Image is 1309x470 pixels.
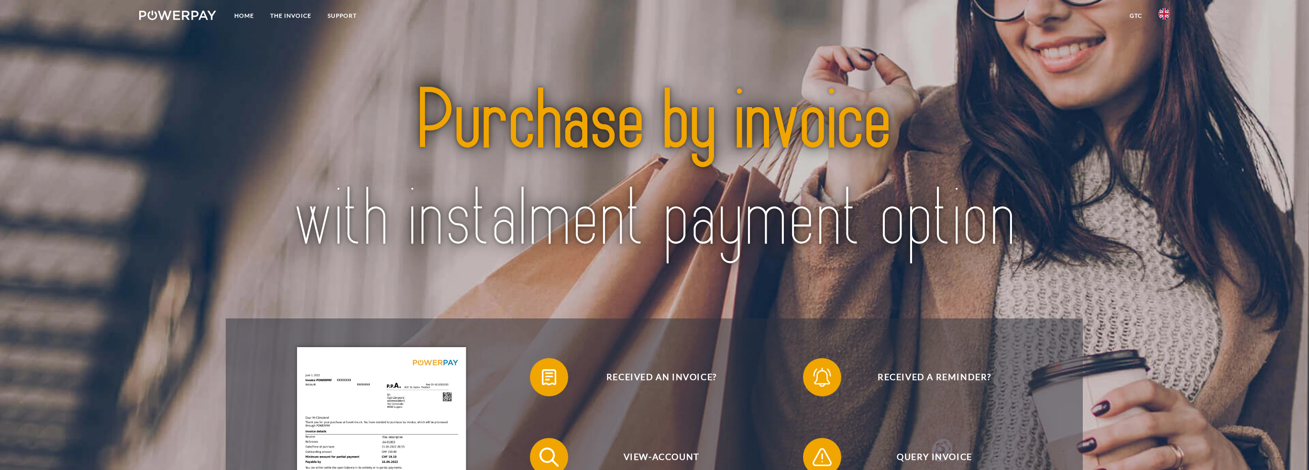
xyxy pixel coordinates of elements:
[226,7,262,24] a: Home
[1158,8,1170,20] img: en
[1122,7,1150,24] a: GTC
[810,445,834,469] img: qb_warning.svg
[803,358,1052,396] button: Received a reminder?
[810,365,834,389] img: qb_bell.svg
[275,47,1033,294] img: title-powerpay_en.svg
[139,11,216,20] img: logo-powerpay-white.svg
[544,358,779,396] span: Received an invoice?
[530,358,779,396] button: Received an invoice?
[319,7,365,24] a: Support
[817,358,1052,396] span: Received a reminder?
[537,365,561,389] img: qb_bill.svg
[262,7,319,24] a: THE INVOICE
[537,445,561,469] img: qb_search.svg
